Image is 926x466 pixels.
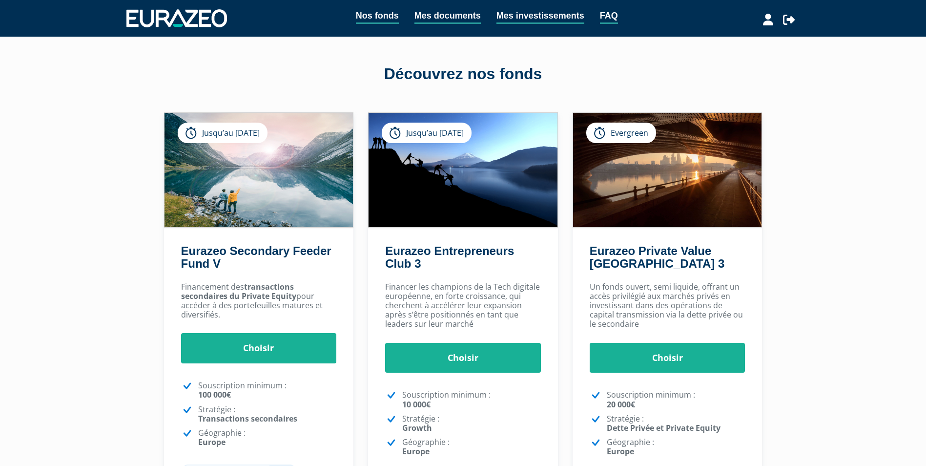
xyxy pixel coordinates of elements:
[198,381,337,400] p: Souscription minimum :
[165,113,353,227] img: Eurazeo Secondary Feeder Fund V
[607,438,745,456] p: Géographie :
[181,333,337,363] a: Choisir
[496,9,584,24] a: Mes investissements
[590,343,745,373] a: Choisir
[600,9,618,24] a: FAQ
[402,399,431,410] strong: 10 000€
[402,423,432,433] strong: Growth
[402,414,541,433] p: Stratégie :
[198,428,337,447] p: Géographie :
[198,437,226,447] strong: Europe
[198,389,231,400] strong: 100 000€
[181,244,331,270] a: Eurazeo Secondary Feeder Fund V
[181,282,337,320] p: Financement des pour accéder à des portefeuilles matures et diversifiés.
[586,123,656,143] div: Evergreen
[385,244,514,270] a: Eurazeo Entrepreneurs Club 3
[607,423,720,433] strong: Dette Privée et Private Equity
[385,282,541,329] p: Financer les champions de la Tech digitale européenne, en forte croissance, qui cherchent à accél...
[607,414,745,433] p: Stratégie :
[573,113,762,227] img: Eurazeo Private Value Europe 3
[402,446,430,457] strong: Europe
[181,281,296,301] strong: transactions secondaires du Private Equity
[402,438,541,456] p: Géographie :
[590,244,724,270] a: Eurazeo Private Value [GEOGRAPHIC_DATA] 3
[607,390,745,409] p: Souscription minimum :
[382,123,472,143] div: Jusqu’au [DATE]
[402,390,541,409] p: Souscription minimum :
[356,9,399,24] a: Nos fonds
[198,413,297,424] strong: Transactions secondaires
[369,113,557,227] img: Eurazeo Entrepreneurs Club 3
[185,63,741,85] div: Découvrez nos fonds
[385,343,541,373] a: Choisir
[198,405,337,424] p: Stratégie :
[178,123,268,143] div: Jusqu’au [DATE]
[607,399,635,410] strong: 20 000€
[607,446,634,457] strong: Europe
[126,9,227,27] img: 1732889491-logotype_eurazeo_blanc_rvb.png
[590,282,745,329] p: Un fonds ouvert, semi liquide, offrant un accès privilégié aux marchés privés en investissant dan...
[414,9,481,24] a: Mes documents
